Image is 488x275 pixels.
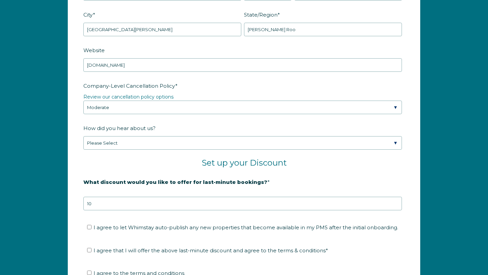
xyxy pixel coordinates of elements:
[94,247,328,254] span: I agree that I will offer the above last-minute discount and agree to the terms & conditions
[87,248,91,252] input: I agree that I will offer the above last-minute discount and agree to the terms & conditions*
[202,158,287,168] span: Set up your Discount
[94,224,398,231] span: I agree to let Whimstay auto-publish any new properties that become available in my PMS after the...
[83,190,189,196] strong: 20% is recommended, minimum of 10%
[83,123,156,133] span: How did you hear about us?
[83,81,175,91] span: Company-Level Cancellation Policy
[83,179,267,185] strong: What discount would you like to offer for last-minute bookings?
[87,225,91,229] input: I agree to let Whimstay auto-publish any new properties that become available in my PMS after the...
[83,45,105,56] span: Website
[244,9,278,20] span: State/Region
[83,9,93,20] span: City
[83,94,174,100] a: Review our cancellation policy options
[87,271,91,275] input: I agree to the terms and conditionsRead Full Terms and Conditions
